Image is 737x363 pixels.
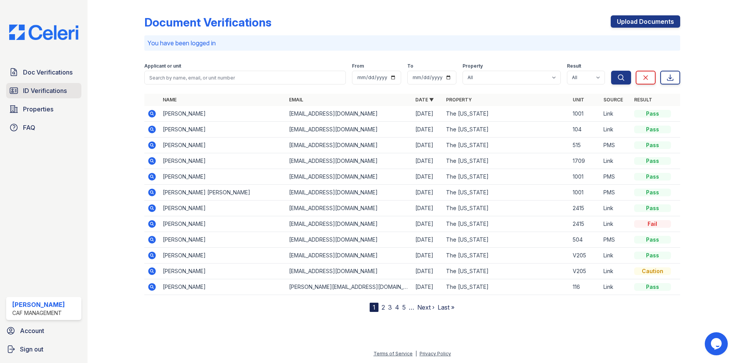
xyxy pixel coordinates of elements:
[412,232,443,248] td: [DATE]
[12,300,65,309] div: [PERSON_NAME]
[160,153,286,169] td: [PERSON_NAME]
[286,106,412,122] td: [EMAIL_ADDRESS][DOMAIN_NAME]
[443,185,569,201] td: The [US_STATE]
[163,97,177,103] a: Name
[23,68,73,77] span: Doc Verifications
[412,264,443,279] td: [DATE]
[160,216,286,232] td: [PERSON_NAME]
[3,25,84,40] img: CE_Logo_Blue-a8612792a0a2168367f1c8372b55b34899dd931a85d93a1a3d3e32e68fde9ad4.png
[705,332,729,355] iframe: chat widget
[570,106,600,122] td: 1001
[600,122,631,138] td: Link
[446,97,472,103] a: Property
[634,110,671,118] div: Pass
[373,351,413,356] a: Terms of Service
[160,185,286,201] td: [PERSON_NAME] [PERSON_NAME]
[395,303,399,311] a: 4
[438,303,454,311] a: Last »
[160,138,286,153] td: [PERSON_NAME]
[352,63,364,69] label: From
[6,65,81,80] a: Doc Verifications
[567,63,581,69] label: Result
[600,153,631,169] td: Link
[415,351,417,356] div: |
[3,323,84,338] a: Account
[286,122,412,138] td: [EMAIL_ADDRESS][DOMAIN_NAME]
[412,185,443,201] td: [DATE]
[600,201,631,216] td: Link
[412,106,443,122] td: [DATE]
[634,126,671,133] div: Pass
[412,169,443,185] td: [DATE]
[412,248,443,264] td: [DATE]
[289,97,303,103] a: Email
[412,201,443,216] td: [DATE]
[20,326,44,335] span: Account
[443,169,569,185] td: The [US_STATE]
[370,303,378,312] div: 1
[611,15,680,28] a: Upload Documents
[570,232,600,248] td: 504
[603,97,623,103] a: Source
[443,216,569,232] td: The [US_STATE]
[6,101,81,117] a: Properties
[402,303,406,311] a: 5
[286,232,412,248] td: [EMAIL_ADDRESS][DOMAIN_NAME]
[286,248,412,264] td: [EMAIL_ADDRESS][DOMAIN_NAME]
[147,38,677,48] p: You have been logged in
[412,279,443,295] td: [DATE]
[570,264,600,279] td: V205
[443,138,569,153] td: The [US_STATE]
[600,216,631,232] td: Link
[634,157,671,165] div: Pass
[160,232,286,248] td: [PERSON_NAME]
[443,264,569,279] td: The [US_STATE]
[144,15,271,29] div: Document Verifications
[634,236,671,244] div: Pass
[6,120,81,135] a: FAQ
[3,341,84,357] button: Sign out
[382,303,385,311] a: 2
[600,279,631,295] td: Link
[407,63,413,69] label: To
[634,267,671,275] div: Caution
[160,169,286,185] td: [PERSON_NAME]
[570,138,600,153] td: 515
[570,169,600,185] td: 1001
[634,97,652,103] a: Result
[160,122,286,138] td: [PERSON_NAME]
[160,201,286,216] td: [PERSON_NAME]
[570,248,600,264] td: V205
[12,309,65,317] div: CAF Management
[634,141,671,149] div: Pass
[570,201,600,216] td: 2415
[570,153,600,169] td: 1709
[634,220,671,228] div: Fail
[570,279,600,295] td: 116
[443,232,569,248] td: The [US_STATE]
[600,248,631,264] td: Link
[443,279,569,295] td: The [US_STATE]
[160,264,286,279] td: [PERSON_NAME]
[160,248,286,264] td: [PERSON_NAME]
[443,201,569,216] td: The [US_STATE]
[286,279,412,295] td: [PERSON_NAME][EMAIL_ADDRESS][DOMAIN_NAME]
[286,185,412,201] td: [EMAIL_ADDRESS][DOMAIN_NAME]
[23,86,67,95] span: ID Verifications
[573,97,584,103] a: Unit
[412,122,443,138] td: [DATE]
[20,345,43,354] span: Sign out
[600,169,631,185] td: PMS
[600,106,631,122] td: Link
[144,63,181,69] label: Applicant or unit
[286,216,412,232] td: [EMAIL_ADDRESS][DOMAIN_NAME]
[634,252,671,259] div: Pass
[412,216,443,232] td: [DATE]
[286,138,412,153] td: [EMAIL_ADDRESS][DOMAIN_NAME]
[600,185,631,201] td: PMS
[286,169,412,185] td: [EMAIL_ADDRESS][DOMAIN_NAME]
[443,153,569,169] td: The [US_STATE]
[600,138,631,153] td: PMS
[144,71,346,85] input: Search by name, email, or unit number
[570,216,600,232] td: 2415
